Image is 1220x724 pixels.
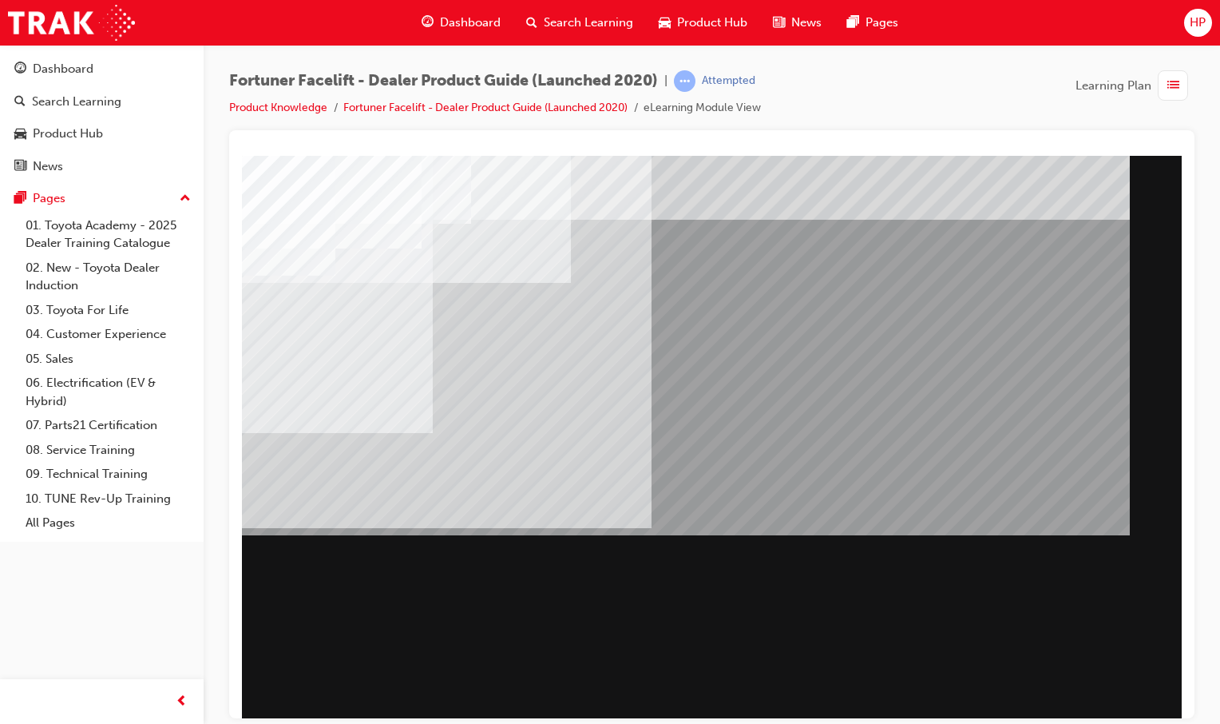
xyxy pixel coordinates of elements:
[440,14,501,32] span: Dashboard
[513,6,646,39] a: search-iconSearch Learning
[14,160,26,174] span: news-icon
[659,13,671,33] span: car-icon
[409,6,513,39] a: guage-iconDashboard
[176,692,188,712] span: prev-icon
[19,298,197,323] a: 03. Toyota For Life
[33,125,103,143] div: Product Hub
[14,95,26,109] span: search-icon
[847,13,859,33] span: pages-icon
[19,322,197,347] a: 04. Customer Experience
[229,72,658,90] span: Fortuner Facelift - Dealer Product Guide (Launched 2020)
[1184,9,1212,37] button: HP
[1190,14,1206,32] span: HP
[19,413,197,438] a: 07. Parts21 Certification
[6,119,197,149] a: Product Hub
[6,54,197,84] a: Dashboard
[14,127,26,141] span: car-icon
[19,347,197,372] a: 05. Sales
[791,14,822,32] span: News
[19,213,197,256] a: 01. Toyota Academy - 2025 Dealer Training Catalogue
[33,189,65,208] div: Pages
[1075,77,1151,95] span: Learning Plan
[19,487,197,511] a: 10. TUNE Rev-Up Training
[664,72,667,90] span: |
[6,87,197,117] a: Search Learning
[14,192,26,206] span: pages-icon
[677,14,747,32] span: Product Hub
[526,13,537,33] span: search-icon
[343,101,628,114] a: Fortuner Facelift - Dealer Product Guide (Launched 2020)
[33,60,93,78] div: Dashboard
[33,157,63,176] div: News
[644,99,761,117] li: eLearning Module View
[14,62,26,77] span: guage-icon
[1075,70,1194,101] button: Learning Plan
[229,101,327,114] a: Product Knowledge
[6,152,197,181] a: News
[8,5,135,41] img: Trak
[834,6,911,39] a: pages-iconPages
[422,13,434,33] span: guage-icon
[6,184,197,213] button: Pages
[32,93,121,111] div: Search Learning
[6,51,197,184] button: DashboardSearch LearningProduct HubNews
[19,511,197,535] a: All Pages
[646,6,760,39] a: car-iconProduct Hub
[19,256,197,298] a: 02. New - Toyota Dealer Induction
[1167,76,1179,96] span: list-icon
[180,189,191,209] span: up-icon
[865,14,898,32] span: Pages
[544,14,633,32] span: Search Learning
[674,70,695,92] span: learningRecordVerb_ATTEMPT-icon
[19,462,197,487] a: 09. Technical Training
[773,13,785,33] span: news-icon
[760,6,834,39] a: news-iconNews
[702,74,755,89] div: Attempted
[19,438,197,463] a: 08. Service Training
[19,371,197,413] a: 06. Electrification (EV & Hybrid)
